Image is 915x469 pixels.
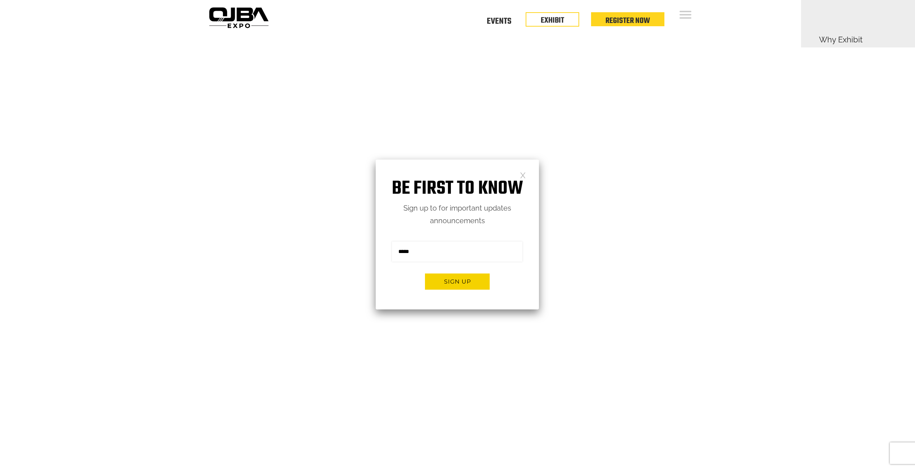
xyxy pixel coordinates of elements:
[605,15,650,27] a: Register Now
[541,14,564,27] a: EXHIBIT
[520,172,526,178] a: Close
[376,178,539,200] h1: Be first to know
[376,202,539,227] p: Sign up to for important updates announcements
[425,273,490,290] button: Sign up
